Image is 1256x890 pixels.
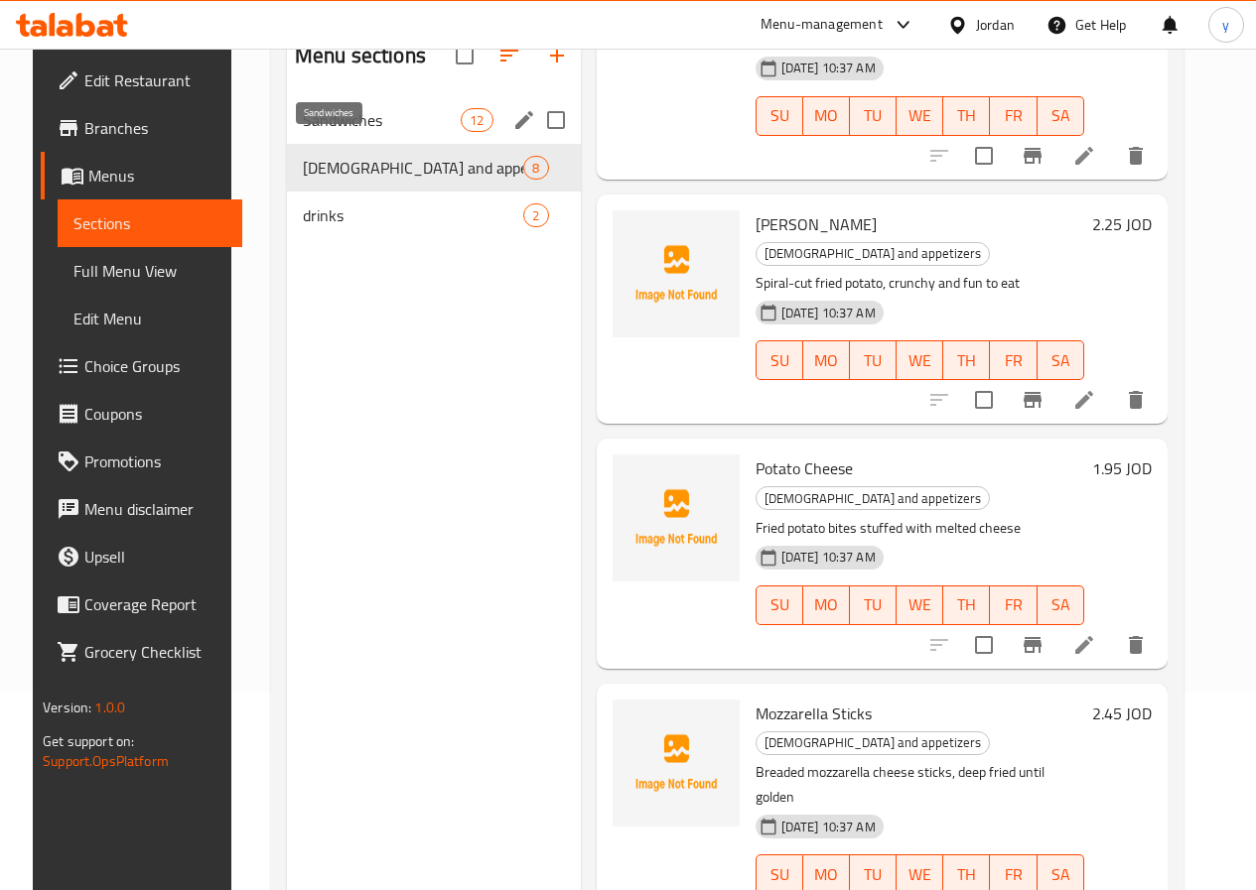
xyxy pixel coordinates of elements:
[41,104,242,152] a: Branches
[613,210,740,337] img: Curly Potato
[998,860,1029,889] span: FR
[1072,633,1096,657] a: Edit menu item
[41,580,242,628] a: Coverage Report
[998,101,1029,130] span: FR
[43,748,169,774] a: Support.OpsPlatform
[803,96,850,136] button: MO
[1092,699,1152,727] h6: 2.45 JOD
[84,640,226,664] span: Grocery Checklist
[963,624,1005,666] span: Select to update
[998,346,1029,375] span: FR
[943,585,990,625] button: TH
[41,628,242,676] a: Grocery Checklist
[943,340,990,380] button: TH
[41,533,242,580] a: Upsell
[73,307,226,330] span: Edit Menu
[756,340,803,380] button: SU
[84,497,226,521] span: Menu disclaimer
[88,164,226,188] span: Menus
[773,548,884,567] span: [DATE] 10:37 AM
[94,695,125,720] span: 1.0.0
[1046,860,1076,889] span: SA
[756,271,1084,296] p: Spiral-cut fried potato, crunchy and fun to eat
[951,346,982,375] span: TH
[444,35,486,76] span: Select all sections
[963,379,1005,421] span: Select to update
[41,152,242,199] a: Menus
[58,199,242,247] a: Sections
[1222,14,1229,36] span: y
[1038,585,1084,625] button: SA
[905,590,935,619] span: WE
[84,354,226,378] span: Choice Groups
[858,101,889,130] span: TU
[756,699,872,728] span: Mozzarella Sticks
[287,191,581,239] div: drinks2
[773,304,884,322] span: [DATE] 10:37 AM
[757,242,989,265] span: [DEMOGRAPHIC_DATA] and appetizers
[1046,346,1076,375] span: SA
[58,295,242,342] a: Edit Menu
[73,259,226,283] span: Full Menu View
[897,340,943,380] button: WE
[943,96,990,136] button: TH
[1112,621,1160,669] button: delete
[811,346,842,375] span: MO
[1092,454,1152,482] h6: 1.95 JOD
[850,96,897,136] button: TU
[905,860,935,889] span: WE
[1038,96,1084,136] button: SA
[462,111,491,130] span: 12
[897,96,943,136] button: WE
[41,342,242,390] a: Choice Groups
[461,108,492,132] div: items
[765,346,795,375] span: SU
[613,454,740,581] img: Potato Cheese
[811,590,842,619] span: MO
[905,101,935,130] span: WE
[287,144,581,191] div: [DEMOGRAPHIC_DATA] and appetizers8
[523,203,548,227] div: items
[524,206,547,225] span: 2
[897,585,943,625] button: WE
[523,156,548,180] div: items
[303,203,524,227] span: drinks
[41,438,242,485] a: Promotions
[765,860,795,889] span: SU
[1112,376,1160,424] button: delete
[41,485,242,533] a: Menu disclaimer
[287,96,581,144] div: Sandwiches12edit
[963,135,1005,177] span: Select to update
[287,88,581,247] nav: Menu sections
[43,695,91,720] span: Version:
[756,209,877,239] span: [PERSON_NAME]
[756,242,990,266] div: Salads and appetizers
[1046,590,1076,619] span: SA
[773,818,884,836] span: [DATE] 10:37 AM
[761,13,883,37] div: Menu-management
[850,585,897,625] button: TU
[811,860,842,889] span: MO
[858,590,889,619] span: TU
[858,346,889,375] span: TU
[756,453,853,483] span: Potato Cheese
[1009,376,1056,424] button: Branch-specific-item
[84,592,226,616] span: Coverage Report
[84,545,226,569] span: Upsell
[976,14,1015,36] div: Jordan
[486,32,533,79] span: Sort sections
[756,486,990,510] div: Salads and appetizers
[756,760,1084,810] p: Breaded mozzarella cheese sticks, deep fried until golden
[303,156,524,180] span: [DEMOGRAPHIC_DATA] and appetizers
[58,247,242,295] a: Full Menu View
[998,590,1029,619] span: FR
[84,68,226,92] span: Edit Restaurant
[1112,132,1160,180] button: delete
[613,699,740,826] img: Mozzarella Sticks
[756,731,990,755] div: Salads and appetizers
[905,346,935,375] span: WE
[757,731,989,754] span: [DEMOGRAPHIC_DATA] and appetizers
[1038,340,1084,380] button: SA
[756,27,1084,52] p: Thick-cut potato wedges, crispy outside and soft inside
